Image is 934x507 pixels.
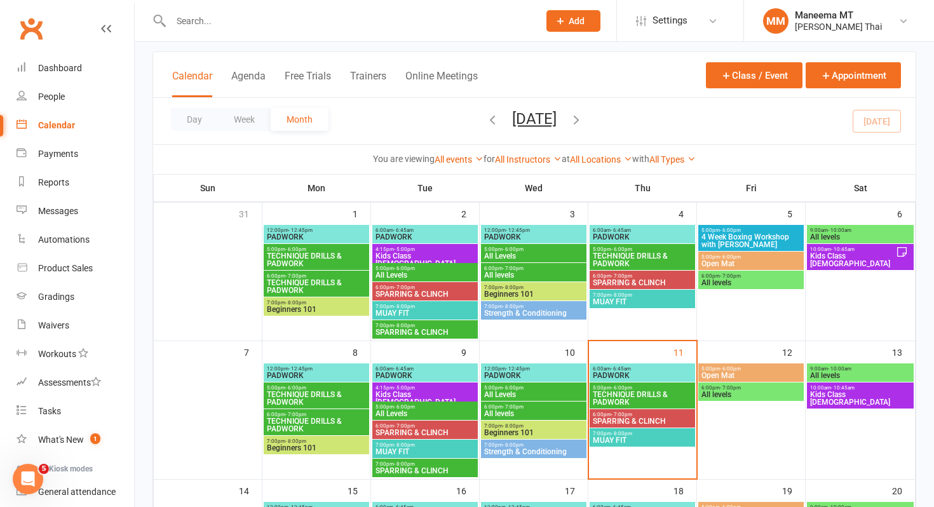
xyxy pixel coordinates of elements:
[569,16,585,26] span: Add
[503,304,524,309] span: - 8:00pm
[266,391,367,406] span: TECHNIQUE DRILLS & PADWORK
[592,431,693,436] span: 7:00pm
[809,252,896,267] span: Kids Class [DEMOGRAPHIC_DATA]
[38,206,78,216] div: Messages
[394,266,415,271] span: - 6:00pm
[701,254,801,260] span: 5:00pm
[495,154,562,165] a: All Instructors
[611,273,632,279] span: - 7:00pm
[592,247,693,252] span: 5:00pm
[167,12,530,30] input: Search...
[809,372,911,379] span: All levels
[17,140,134,168] a: Payments
[266,247,367,252] span: 5:00pm
[239,203,262,224] div: 31
[720,254,741,260] span: - 6:00pm
[375,372,475,379] span: PADWORK
[266,306,367,313] span: Beginners 101
[720,227,741,233] span: - 6:00pm
[484,385,584,391] span: 5:00pm
[611,412,632,417] span: - 7:00pm
[285,385,306,391] span: - 6:00pm
[831,247,855,252] span: - 10:45am
[897,203,915,224] div: 6
[720,273,741,279] span: - 7:00pm
[17,426,134,454] a: What's New1
[570,154,632,165] a: All Locations
[375,461,475,467] span: 7:00pm
[461,203,479,224] div: 2
[484,227,584,233] span: 12:00pm
[484,372,584,379] span: PADWORK
[266,372,367,379] span: PADWORK
[17,311,134,340] a: Waivers
[592,391,693,406] span: TECHNIQUE DRILLS & PADWORK
[266,227,367,233] span: 12:00pm
[394,247,415,252] span: - 5:00pm
[592,366,693,372] span: 6:00am
[503,423,524,429] span: - 8:00pm
[806,175,916,201] th: Sat
[484,366,584,372] span: 12:00pm
[592,385,693,391] span: 5:00pm
[38,234,90,245] div: Automations
[484,285,584,290] span: 7:00pm
[266,366,367,372] span: 12:00pm
[787,203,805,224] div: 5
[809,227,911,233] span: 9:00am
[611,385,632,391] span: - 6:00pm
[239,480,262,501] div: 14
[266,233,367,241] span: PADWORK
[393,227,414,233] span: - 6:45am
[484,391,584,398] span: All Levels
[809,366,911,372] span: 9:00am
[394,285,415,290] span: - 7:00pm
[480,175,588,201] th: Wed
[592,436,693,444] span: MUAY FIT
[649,154,696,165] a: All Types
[288,227,313,233] span: - 12:45pm
[484,247,584,252] span: 5:00pm
[720,385,741,391] span: - 7:00pm
[266,417,367,433] span: TECHNIQUE DRILLS & PADWORK
[266,279,367,294] span: TECHNIQUE DRILLS & PADWORK
[632,154,649,164] strong: with
[285,412,306,417] span: - 7:00pm
[592,412,693,417] span: 6:00pm
[763,8,788,34] div: MM
[484,410,584,417] span: All levels
[828,227,851,233] span: - 10:00am
[484,252,584,260] span: All Levels
[285,70,331,97] button: Free Trials
[503,266,524,271] span: - 7:00pm
[831,385,855,391] span: - 10:45am
[266,252,367,267] span: TECHNIQUE DRILLS & PADWORK
[375,285,475,290] span: 6:00pm
[701,227,801,233] span: 5:00pm
[653,6,687,35] span: Settings
[285,300,306,306] span: - 8:00pm
[892,341,915,362] div: 13
[592,279,693,287] span: SPARRING & CLINCH
[701,385,801,391] span: 6:00pm
[39,464,49,474] span: 5
[375,323,475,328] span: 7:00pm
[90,433,100,444] span: 1
[375,309,475,317] span: MUAY FIT
[375,328,475,336] span: SPARRING & CLINCH
[371,175,480,201] th: Tue
[592,252,693,267] span: TECHNIQUE DRILLS & PADWORK
[393,366,414,372] span: - 6:45am
[375,271,475,279] span: All Levels
[592,227,693,233] span: 6:00am
[806,62,901,88] button: Appointment
[592,273,693,279] span: 6:00pm
[484,290,584,298] span: Beginners 101
[565,341,588,362] div: 10
[375,448,475,456] span: MUAY FIT
[171,108,218,131] button: Day
[172,70,212,97] button: Calendar
[17,283,134,311] a: Gradings
[405,70,478,97] button: Online Meetings
[375,266,475,271] span: 5:00pm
